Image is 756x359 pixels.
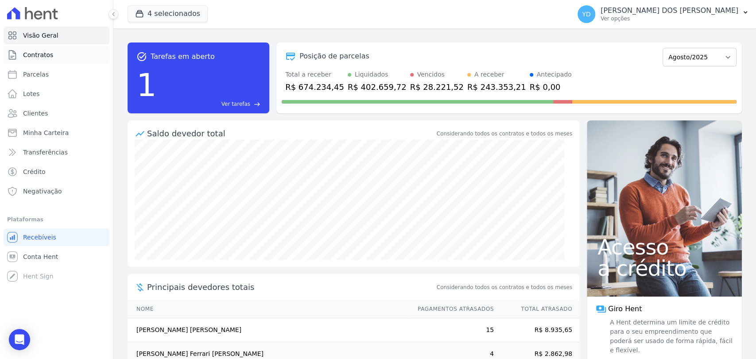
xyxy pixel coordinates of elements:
[597,258,731,279] span: a crédito
[474,70,504,79] div: A receber
[530,81,572,93] div: R$ 0,00
[494,318,579,342] td: R$ 8.935,65
[147,127,435,139] div: Saldo devedor total
[4,248,109,266] a: Conta Hent
[160,100,260,108] a: Ver tarefas east
[570,2,756,27] button: YD [PERSON_NAME] DOS [PERSON_NAME] Ver opções
[355,70,388,79] div: Liquidados
[4,27,109,44] a: Visão Geral
[4,182,109,200] a: Negativação
[128,300,409,318] th: Nome
[23,252,58,261] span: Conta Hent
[23,31,58,40] span: Visão Geral
[299,51,369,62] div: Posição de parcelas
[4,46,109,64] a: Contratos
[410,81,464,93] div: R$ 28.221,52
[9,329,30,350] div: Open Intercom Messenger
[601,15,738,22] p: Ver opções
[136,62,157,108] div: 1
[4,143,109,161] a: Transferências
[4,163,109,181] a: Crédito
[537,70,572,79] div: Antecipado
[23,167,46,176] span: Crédito
[151,51,215,62] span: Tarefas em aberto
[254,101,260,108] span: east
[437,130,572,138] div: Considerando todos os contratos e todos os meses
[601,6,738,15] p: [PERSON_NAME] DOS [PERSON_NAME]
[597,236,731,258] span: Acesso
[7,214,106,225] div: Plataformas
[4,104,109,122] a: Clientes
[23,109,48,118] span: Clientes
[221,100,250,108] span: Ver tarefas
[4,228,109,246] a: Recebíveis
[23,233,56,242] span: Recebíveis
[409,318,494,342] td: 15
[4,66,109,83] a: Parcelas
[23,70,49,79] span: Parcelas
[23,187,62,196] span: Negativação
[23,148,68,157] span: Transferências
[285,70,344,79] div: Total a receber
[608,304,642,314] span: Giro Hent
[23,50,53,59] span: Contratos
[128,318,409,342] td: [PERSON_NAME] [PERSON_NAME]
[494,300,579,318] th: Total Atrasado
[128,5,208,22] button: 4 selecionados
[23,89,40,98] span: Lotes
[4,85,109,103] a: Lotes
[4,124,109,142] a: Minha Carteira
[136,51,147,62] span: task_alt
[437,283,572,291] span: Considerando todos os contratos e todos os meses
[23,128,69,137] span: Minha Carteira
[409,300,494,318] th: Pagamentos Atrasados
[285,81,344,93] div: R$ 674.234,45
[467,81,526,93] div: R$ 243.353,21
[147,281,435,293] span: Principais devedores totais
[608,318,733,355] span: A Hent determina um limite de crédito para o seu empreendimento que poderá ser usado de forma ráp...
[417,70,445,79] div: Vencidos
[348,81,407,93] div: R$ 402.659,72
[582,11,590,17] span: YD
